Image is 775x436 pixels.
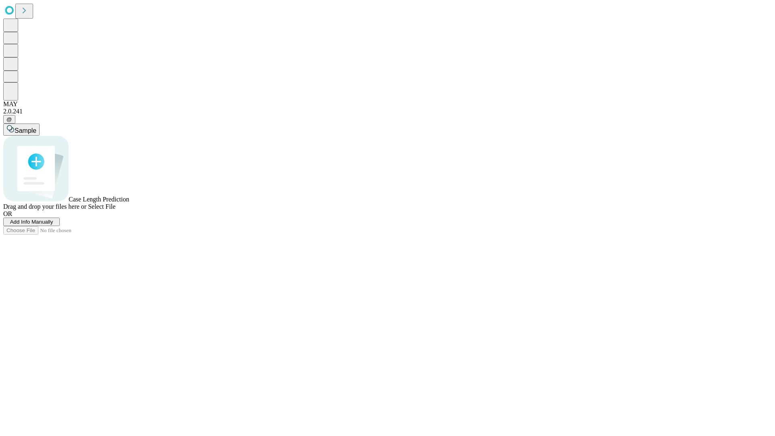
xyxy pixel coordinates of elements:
div: MAY [3,101,772,108]
div: 2.0.241 [3,108,772,115]
span: Select File [88,203,115,210]
span: Add Info Manually [10,219,53,225]
span: Sample [15,127,36,134]
button: Add Info Manually [3,218,60,226]
span: Drag and drop your files here or [3,203,86,210]
span: OR [3,210,12,217]
span: @ [6,116,12,122]
button: @ [3,115,15,124]
span: Case Length Prediction [69,196,129,203]
button: Sample [3,124,40,136]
